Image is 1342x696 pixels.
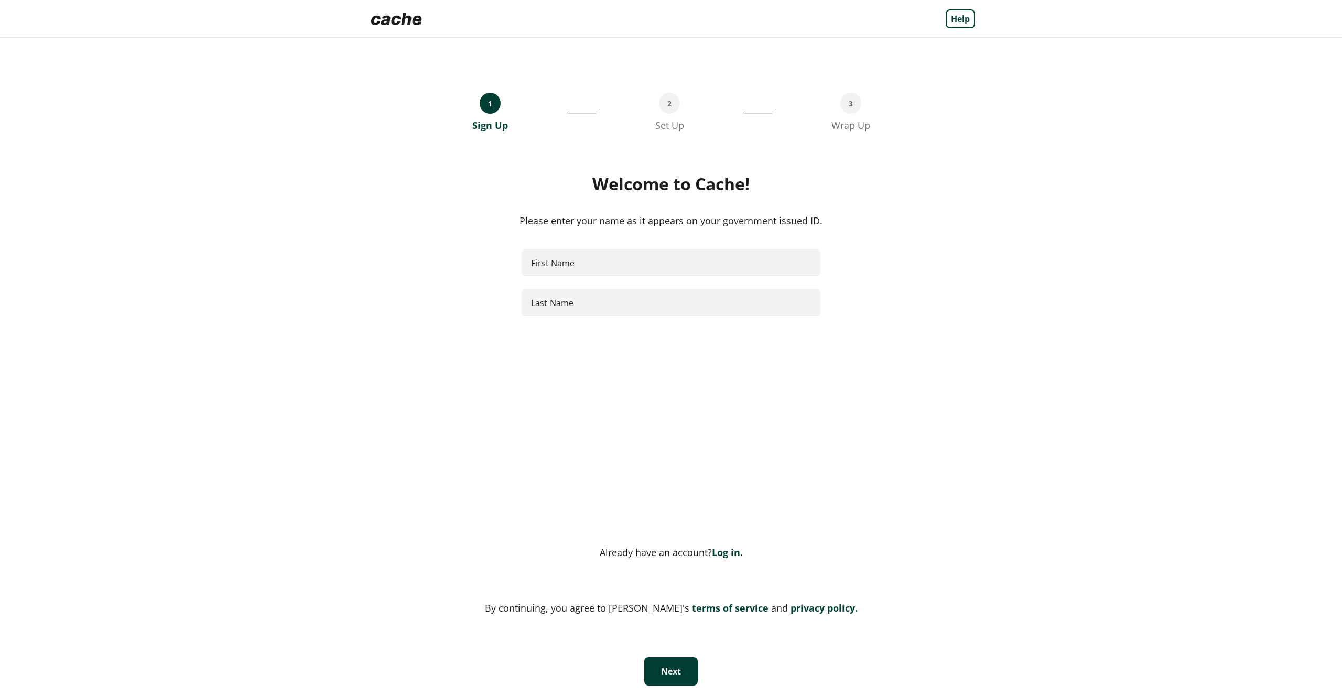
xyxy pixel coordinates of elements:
div: Sign Up [472,119,508,132]
a: Help [946,9,975,28]
div: 1 [480,93,501,114]
button: Next [644,657,698,686]
img: Logo [367,8,426,29]
div: Wrap Up [831,119,870,132]
div: Set Up [655,119,684,132]
a: privacy policy. [788,602,858,614]
div: 3 [840,93,861,114]
div: Please enter your name as it appears on your government issued ID. [367,213,975,228]
div: ___________________________________ [743,93,772,132]
div: 2 [659,93,680,114]
a: Log in. [712,546,743,559]
a: terms of service [689,602,769,614]
div: Welcome to Cache! [367,173,975,194]
div: By continuing, you agree to [PERSON_NAME]'s and [367,601,975,615]
div: Already have an account? [367,546,975,559]
div: __________________________________ [567,93,596,132]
